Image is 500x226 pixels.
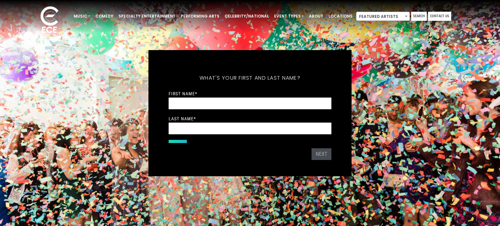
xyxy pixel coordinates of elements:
a: Event Types [271,11,306,22]
a: Performing Arts [178,11,222,22]
a: Specialty Entertainment [116,11,178,22]
a: Locations [326,11,355,22]
a: Celebrity/National [222,11,271,22]
label: Last Name [169,116,196,122]
label: First Name [169,91,197,97]
a: Contact Us [428,12,451,21]
span: Featured Artists [356,12,410,21]
span: Featured Artists [356,12,410,21]
a: Music [71,11,93,22]
a: Search [411,12,427,21]
img: ece_new_logo_whitev2-1.png [33,5,66,36]
a: About [306,11,326,22]
a: Comedy [93,11,116,22]
h5: What's your first and last name? [169,66,331,90]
